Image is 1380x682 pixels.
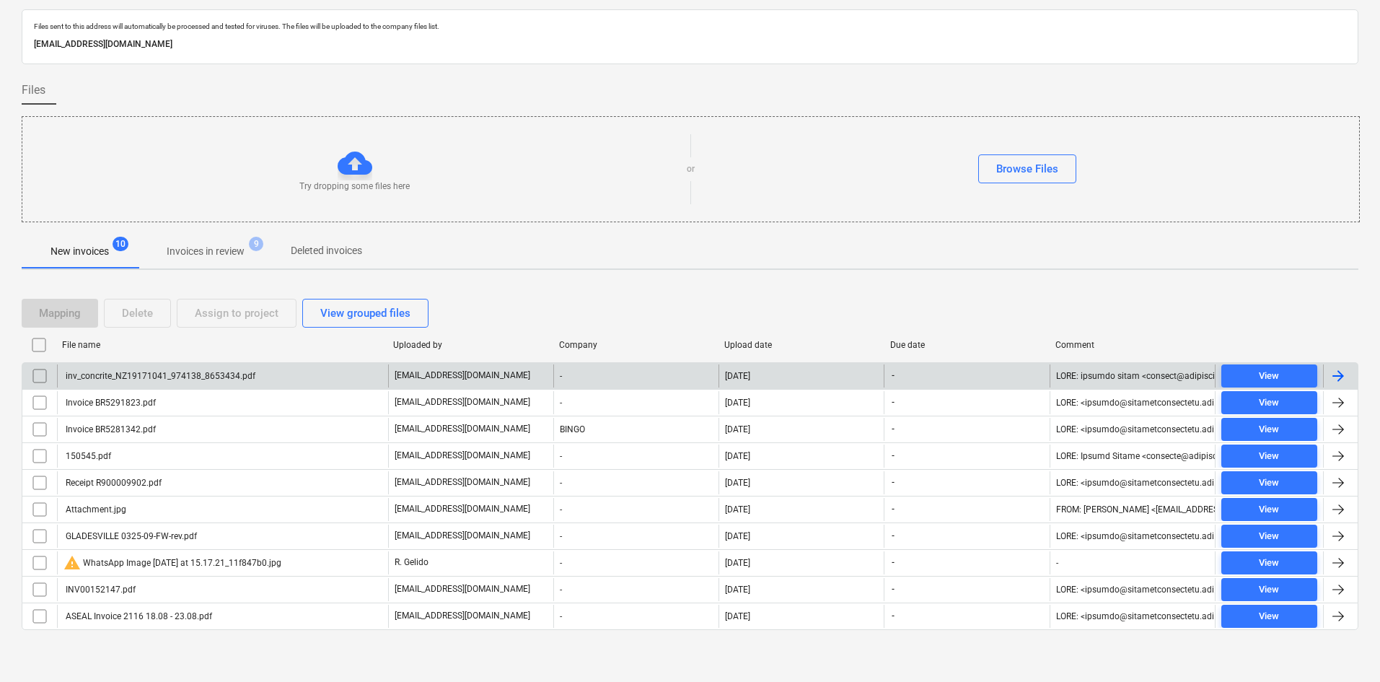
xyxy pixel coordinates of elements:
div: inv_concrite_NZ19171041_974138_8653434.pdf [63,371,255,381]
iframe: Chat Widget [1308,613,1380,682]
div: View [1259,368,1279,385]
div: GLADESVILLE 0325-09-FW-rev.pdf [63,531,197,541]
div: Comment [1055,340,1210,350]
div: [DATE] [725,451,750,461]
button: View [1221,445,1317,468]
div: - [553,471,718,494]
div: View [1259,502,1279,518]
div: View [1259,475,1279,491]
div: [DATE] [725,504,750,515]
span: 9 [249,237,263,251]
p: [EMAIL_ADDRESS][DOMAIN_NAME] [395,503,530,515]
button: Browse Files [978,154,1076,183]
p: [EMAIL_ADDRESS][DOMAIN_NAME] [395,370,530,382]
div: [DATE] [725,558,750,568]
div: [DATE] [725,398,750,408]
span: - [890,583,896,595]
div: - [553,364,718,388]
div: Upload date [724,340,879,350]
span: - [890,476,896,489]
p: [EMAIL_ADDRESS][DOMAIN_NAME] [395,396,530,408]
p: Try dropping some files here [299,180,410,193]
span: 10 [113,237,128,251]
div: Uploaded by [393,340,548,350]
span: Files [22,82,45,99]
button: View [1221,418,1317,441]
div: [DATE] [725,371,750,381]
div: - [553,498,718,521]
div: Browse Files [996,159,1058,178]
div: BINGO [553,418,718,441]
div: [DATE] [725,424,750,434]
div: - [553,551,718,574]
span: - [890,530,896,542]
div: View [1259,448,1279,465]
div: - [553,605,718,628]
p: Deleted invoices [291,243,362,258]
button: View [1221,391,1317,414]
p: Invoices in review [167,244,245,259]
span: - [890,370,896,382]
div: - [553,445,718,468]
div: [DATE] [725,478,750,488]
button: View grouped files [302,299,428,328]
p: [EMAIL_ADDRESS][DOMAIN_NAME] [395,530,530,542]
span: warning [63,554,81,572]
div: - [553,391,718,414]
div: View [1259,421,1279,438]
div: - [1056,558,1058,568]
p: [EMAIL_ADDRESS][DOMAIN_NAME] [395,423,530,435]
div: Attachment.jpg [63,504,126,515]
button: View [1221,578,1317,601]
button: View [1221,605,1317,628]
button: View [1221,364,1317,388]
div: Receipt R900009902.pdf [63,478,162,488]
button: View [1221,498,1317,521]
div: INV00152147.pdf [63,585,136,595]
p: [EMAIL_ADDRESS][DOMAIN_NAME] [395,583,530,595]
div: Try dropping some files hereorBrowse Files [22,116,1360,222]
div: View [1259,555,1279,572]
div: Due date [890,340,1045,350]
div: - [553,578,718,601]
div: [DATE] [725,611,750,621]
button: View [1221,525,1317,548]
p: [EMAIL_ADDRESS][DOMAIN_NAME] [34,37,1346,52]
div: View grouped files [320,304,410,323]
div: - [553,525,718,548]
span: - [890,610,896,622]
p: [EMAIL_ADDRESS][DOMAIN_NAME] [395,610,530,622]
button: View [1221,551,1317,574]
div: View [1259,582,1279,598]
p: New invoices [50,244,109,259]
div: Company [559,340,713,350]
span: - [890,396,896,408]
p: [EMAIL_ADDRESS][DOMAIN_NAME] [395,450,530,462]
div: [DATE] [725,585,750,595]
span: - [890,503,896,515]
div: View [1259,528,1279,545]
p: [EMAIL_ADDRESS][DOMAIN_NAME] [395,476,530,489]
div: View [1259,395,1279,411]
button: View [1221,471,1317,494]
p: Files sent to this address will automatically be processed and tested for viruses. The files will... [34,22,1346,31]
div: View [1259,608,1279,625]
span: - [890,556,896,569]
div: [DATE] [725,531,750,541]
span: - [890,450,896,462]
div: File name [62,340,382,350]
div: 150545.pdf [63,451,111,461]
div: Invoice BR5291823.pdf [63,398,156,408]
div: ASEAL Invoice 2116 18.08 - 23.08.pdf [63,611,212,621]
p: R. Gelido [395,556,428,569]
span: - [890,423,896,435]
div: Invoice BR5281342.pdf [63,424,156,434]
p: or [687,163,695,175]
div: WhatsApp Image [DATE] at 15.17.21_11f847b0.jpg [63,554,281,572]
